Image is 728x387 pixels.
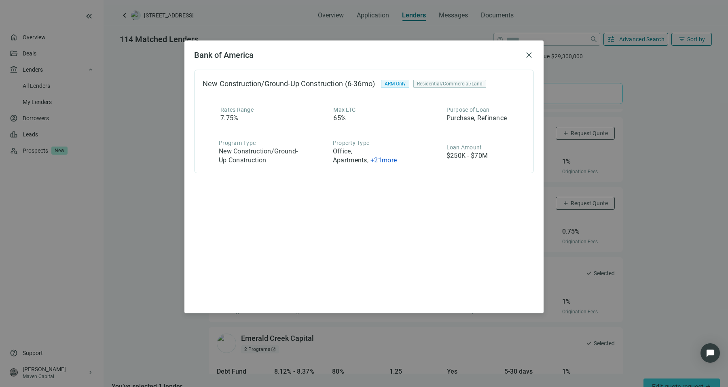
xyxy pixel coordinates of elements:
article: Purchase, Refinance [447,114,507,123]
article: 65% [333,114,346,123]
span: + 21 more [370,156,397,164]
div: (6-36mo) [343,78,381,89]
span: Program Type [219,140,256,146]
span: Property Type [333,140,369,146]
span: ARM Only [385,80,406,88]
div: Open Intercom Messenger [700,343,720,363]
article: 7.75% [220,114,239,123]
button: close [524,50,534,60]
article: New Construction/Ground-Up Construction [219,147,299,165]
h2: Bank of America [194,50,521,60]
article: $250K - $70M [447,151,488,160]
span: Purpose of Loan [447,106,490,113]
span: Max LTC [333,106,356,113]
div: New Construction/Ground-Up Construction [203,80,343,88]
span: Loan Amount [447,144,482,151]
div: Residential/Commercial/Land [413,80,486,88]
span: Rates Range [220,106,254,113]
span: Office, Apartments , [333,147,368,164]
